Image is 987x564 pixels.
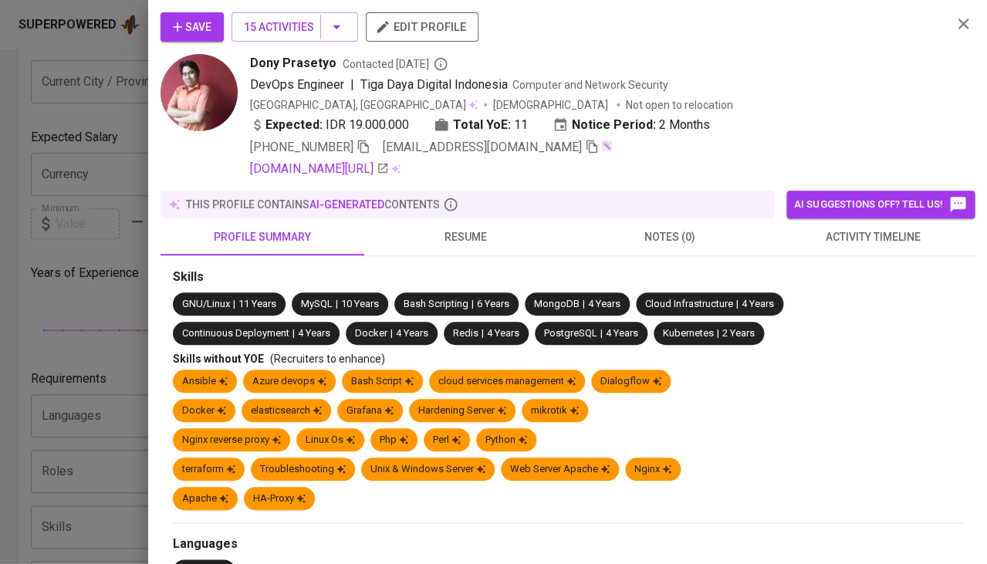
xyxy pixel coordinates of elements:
img: gm_az2jabk1we45l1nb45yd9zxh0zwet.jpeg [161,54,238,131]
div: Grafana [346,404,394,418]
span: (Recruiters to enhance) [270,353,385,365]
span: | [717,326,719,341]
span: Redis [453,327,478,339]
div: Azure devops [252,374,326,389]
span: 6 Years [477,298,509,309]
span: 4 Years [588,298,620,309]
b: Total YoE: [453,116,511,134]
div: Perl [433,433,461,447]
span: Dony Prasetyo [250,54,336,73]
a: [DOMAIN_NAME][URL] [250,160,389,178]
a: edit profile [366,20,478,32]
span: MongoDB [534,298,580,309]
span: Skills without YOE [173,353,264,365]
div: Troubleshooting [260,462,346,477]
span: notes (0) [577,228,762,247]
span: | [336,297,338,312]
span: GNU/Linux [182,298,230,309]
span: | [233,297,235,312]
span: | [600,326,603,341]
button: AI suggestions off? Tell us! [786,191,975,218]
div: 2 Months [553,116,710,134]
span: Continuous Deployment [182,327,289,339]
div: Nginx reverse proxy [182,433,281,447]
span: MySQL [301,298,333,309]
span: | [292,326,295,341]
span: 11 Years [238,298,276,309]
span: Save [173,18,211,37]
div: terraform [182,462,235,477]
span: Contacted [DATE] [343,56,448,72]
div: Web Server Apache [510,462,610,477]
span: 4 Years [487,327,519,339]
div: IDR 19.000.000 [250,116,409,134]
span: | [472,297,474,312]
span: | [736,297,739,312]
div: Skills [173,268,962,286]
p: Not open to relocation [626,97,733,113]
button: edit profile [366,12,478,42]
div: cloud services management [438,374,576,389]
div: Unix & Windows Server [370,462,485,477]
span: 4 Years [298,327,330,339]
svg: By Batam recruiter [433,56,448,72]
span: PostgreSQL [544,327,597,339]
span: DevOps Engineer [250,77,344,92]
div: elasticsearch [251,404,322,418]
div: Hardening Server [418,404,506,418]
span: | [482,326,484,341]
button: Save [161,12,224,42]
span: activity timeline [780,228,965,247]
span: Docker [355,327,387,339]
span: 4 Years [396,327,428,339]
span: 4 Years [742,298,774,309]
span: 4 Years [606,327,638,339]
span: AI-generated [309,198,384,211]
b: Notice Period: [572,116,656,134]
span: [PHONE_NUMBER] [250,140,353,154]
div: Ansible [182,374,228,389]
span: resume [374,228,559,247]
div: Php [380,433,408,447]
span: [DEMOGRAPHIC_DATA] [493,97,610,113]
span: Kubernetes [663,327,714,339]
div: Docker [182,404,226,418]
div: mikrotik [531,404,579,418]
b: Expected: [265,116,323,134]
div: Dialogflow [600,374,661,389]
span: profile summary [170,228,355,247]
span: | [390,326,393,341]
div: [GEOGRAPHIC_DATA], [GEOGRAPHIC_DATA] [250,97,478,113]
p: this profile contains contents [186,197,440,212]
div: HA-Proxy [253,491,306,506]
div: Python [485,433,527,447]
div: Nginx [634,462,671,477]
span: 10 Years [341,298,379,309]
span: [EMAIL_ADDRESS][DOMAIN_NAME] [383,140,582,154]
div: Linux Os [306,433,355,447]
img: magic_wand.svg [600,140,613,152]
span: Tiga Daya Digital Indonesia [360,77,508,92]
span: | [350,76,354,94]
button: 15 Activities [232,12,358,42]
span: Computer and Network Security [512,79,668,91]
div: Apache [182,491,228,506]
span: | [583,297,585,312]
span: Bash Scripting [404,298,468,309]
span: AI suggestions off? Tell us! [794,195,967,214]
span: edit profile [378,17,466,37]
div: Languages [173,535,962,553]
span: 15 Activities [244,18,346,37]
span: 2 Years [722,327,755,339]
span: 11 [514,116,528,134]
span: Cloud Infrastructure [645,298,733,309]
div: Bash Script [351,374,414,389]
